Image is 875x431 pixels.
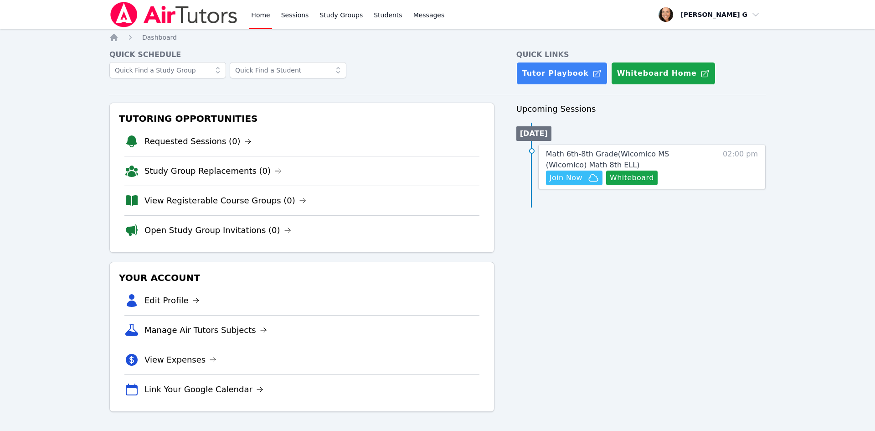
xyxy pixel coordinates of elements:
[144,194,306,207] a: View Registerable Course Groups (0)
[144,294,200,307] a: Edit Profile
[723,149,758,185] span: 02:00 pm
[117,110,487,127] h3: Tutoring Opportunities
[144,165,282,177] a: Study Group Replacements (0)
[142,34,177,41] span: Dashboard
[546,171,602,185] button: Join Now
[611,62,715,85] button: Whiteboard Home
[109,62,226,78] input: Quick Find a Study Group
[109,2,238,27] img: Air Tutors
[516,103,766,115] h3: Upcoming Sessions
[144,383,263,396] a: Link Your Google Calendar
[144,224,291,237] a: Open Study Group Invitations (0)
[546,149,705,171] a: Math 6th-8th Grade(Wicomico MS (Wicomico) Math 8th ELL)
[413,10,445,20] span: Messages
[516,49,766,60] h4: Quick Links
[546,150,669,169] span: Math 6th-8th Grade ( Wicomico MS (Wicomico) Math 8th ELL )
[144,353,216,366] a: View Expenses
[142,33,177,42] a: Dashboard
[606,171,658,185] button: Whiteboard
[109,49,494,60] h4: Quick Schedule
[516,126,551,141] li: [DATE]
[109,33,766,42] nav: Breadcrumb
[550,172,582,183] span: Join Now
[117,270,487,286] h3: Your Account
[516,62,607,85] a: Tutor Playbook
[230,62,346,78] input: Quick Find a Student
[144,135,252,148] a: Requested Sessions (0)
[144,324,267,337] a: Manage Air Tutors Subjects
